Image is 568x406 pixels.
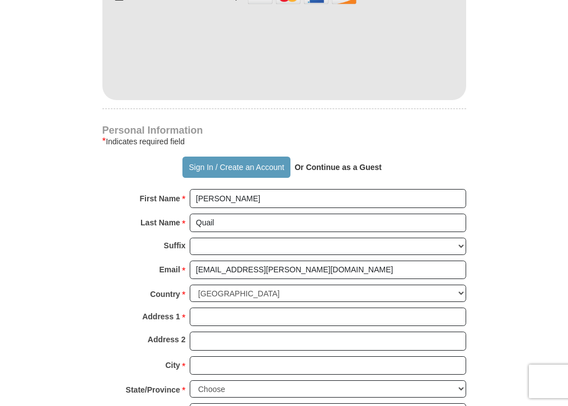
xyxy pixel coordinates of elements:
strong: Address 2 [148,332,186,347]
strong: Country [150,286,180,302]
strong: Suffix [164,238,186,253]
strong: Email [159,262,180,277]
button: Sign In / Create an Account [182,157,290,178]
strong: Address 1 [142,309,180,324]
h4: Personal Information [102,126,466,135]
strong: Or Continue as a Guest [294,163,382,172]
strong: Last Name [140,215,180,230]
strong: First Name [140,191,180,206]
strong: City [165,357,180,373]
strong: State/Province [126,382,180,398]
div: Indicates required field [102,135,466,148]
